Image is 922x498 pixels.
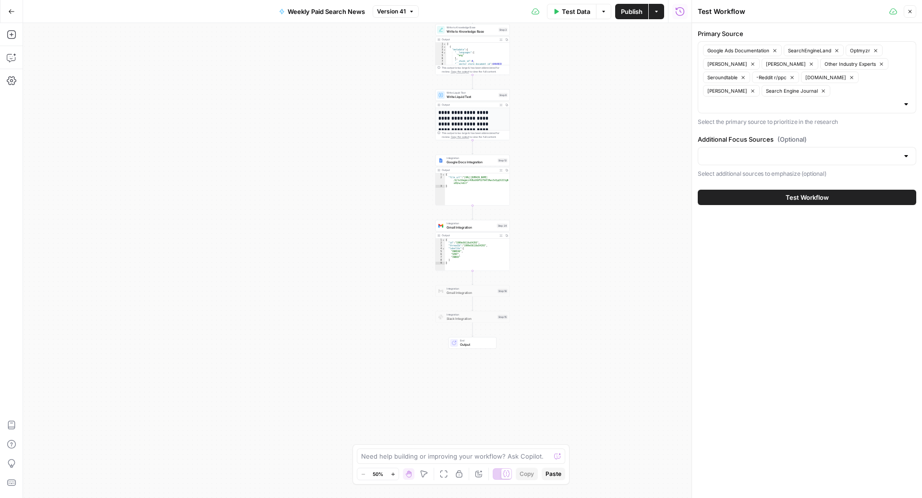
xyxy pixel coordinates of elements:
[472,271,473,285] g: Edge from step_24 to step_18
[436,155,510,206] div: IntegrationGoogle Docs IntegrationStep 12Output{ "file_url":"[URL][DOMAIN_NAME] /d/1x16egmci4VNzd...
[436,259,445,262] div: 8
[786,193,829,202] span: Test Workflow
[451,70,469,73] span: Copy the output
[436,262,445,265] div: 9
[438,223,443,228] img: gmail%20(1).png
[707,47,769,54] span: Google Ads Documentation
[436,337,510,349] div: EndOutput
[805,73,846,81] span: [DOMAIN_NAME]
[447,159,496,164] span: Google Docs Integration
[698,169,916,179] p: Select additional sources to emphasize (optional)
[373,470,383,478] span: 50%
[498,93,508,97] div: Step 6
[442,247,445,250] span: Toggle code folding, rows 4 through 8
[436,43,446,46] div: 1
[762,58,818,70] button: [PERSON_NAME]
[447,316,496,321] span: Slack Integration
[436,54,446,57] div: 5
[546,470,561,478] span: Paste
[436,57,446,60] div: 6
[698,117,916,127] p: Select the primary source to prioritize in the research
[436,24,510,75] div: Write to Knowledge BaseWrite to Knowledge BaseStep 3Output[ { "metadata":{ "__languages":[ "eng" ...
[451,135,469,138] span: Copy the output
[436,253,445,256] div: 6
[698,190,916,205] button: Test Workflow
[443,43,446,46] span: Toggle code folding, rows 1 through 13
[447,221,495,225] span: Integration
[698,29,916,38] label: Primary Source
[756,73,787,81] span: -Reddit r/ppc
[436,49,446,51] div: 3
[447,287,496,291] span: Integration
[850,47,870,54] span: Optmyzr
[377,7,406,16] span: Version 41
[707,60,747,68] span: [PERSON_NAME]
[436,242,445,244] div: 2
[438,315,443,319] img: Slack-mark-RGB.png
[472,10,473,24] g: Edge from step_66 to step_3
[436,176,445,185] div: 2
[436,51,446,54] div: 4
[762,85,830,97] button: Search Engine Journal
[447,156,496,160] span: Integration
[447,313,496,316] span: Integration
[436,60,446,63] div: 7
[442,103,497,107] div: Output
[621,7,643,16] span: Publish
[436,285,510,297] div: IntegrationGmail IntegrationStep 18
[436,256,445,259] div: 7
[752,72,799,83] button: -Reddit r/ppc
[442,173,445,176] span: Toggle code folding, rows 1 through 3
[562,7,590,16] span: Test Data
[703,72,750,83] button: Seroundtable
[436,46,446,49] div: 2
[820,58,888,70] button: Other Industry Experts
[442,233,497,237] div: Output
[516,468,538,480] button: Copy
[825,60,876,68] span: Other Industry Experts
[498,27,508,32] div: Step 3
[497,289,508,293] div: Step 18
[766,60,806,68] span: [PERSON_NAME]
[447,225,495,230] span: Gmail Integration
[615,4,648,19] button: Publish
[846,45,883,56] button: Optmyzr
[472,297,473,311] g: Edge from step_18 to step_15
[542,468,565,480] button: Paste
[436,247,445,250] div: 4
[438,289,443,293] img: gmail%20(1).png
[784,45,844,56] button: SearchEngineLand
[373,5,419,18] button: Version 41
[703,45,782,56] button: Google Ads Documentation
[447,25,497,29] span: Write to Knowledge Base
[436,239,445,242] div: 1
[447,29,497,34] span: Write to Knowledge Base
[703,85,760,97] button: [PERSON_NAME]
[788,47,831,54] span: SearchEngineLand
[497,223,508,228] div: Step 24
[497,315,508,319] div: Step 15
[707,73,738,81] span: Seroundtable
[436,220,510,271] div: IntegrationGmail IntegrationStep 24Output{ "id":"1999e56116a54293", "threadId":"1999e56116a54293"...
[472,140,473,154] g: Edge from step_6 to step_12
[436,173,445,176] div: 1
[447,91,497,95] span: Write Liquid Text
[698,134,916,144] label: Additional Focus Sources
[442,131,508,139] div: This output is too large & has been abbreviated for review. to view the full content.
[442,239,445,242] span: Toggle code folding, rows 1 through 9
[472,206,473,219] g: Edge from step_12 to step_24
[436,244,445,247] div: 3
[436,311,510,323] div: IntegrationSlack IntegrationStep 15
[436,185,445,188] div: 3
[442,168,497,172] div: Output
[443,51,446,54] span: Toggle code folding, rows 4 through 6
[460,342,493,347] span: Output
[801,72,859,83] button: [DOMAIN_NAME]
[443,46,446,49] span: Toggle code folding, rows 2 through 12
[288,7,365,16] span: Weekly Paid Search News
[547,4,596,19] button: Test Data
[703,58,760,70] button: [PERSON_NAME]
[472,323,473,337] g: Edge from step_15 to end
[436,63,446,69] div: 8
[766,87,818,95] span: Search Engine Journal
